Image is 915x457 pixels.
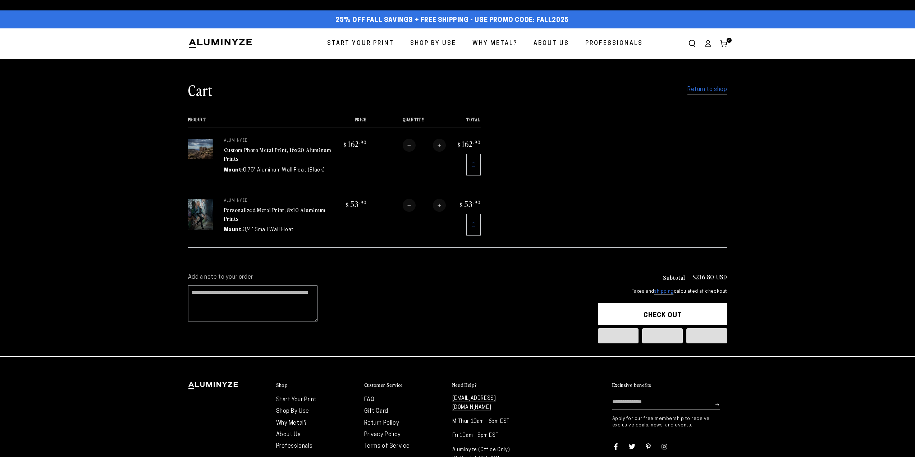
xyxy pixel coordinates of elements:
h2: Customer Service [364,382,403,388]
h2: Exclusive benefits [612,382,651,388]
p: M-Thur 10am - 6pm EST [452,417,533,426]
sup: .90 [473,139,481,145]
a: Remove 16"x20" Rectangle Silver Glossy Aluminyzed Photo [466,154,481,175]
p: Fri 10am - 5pm EST [452,431,533,440]
button: Check out [598,303,727,325]
a: Return Policy [364,420,399,426]
input: Quantity for Custom Photo Metal Print, 16x20 Aluminum Prints [416,139,433,152]
sup: .90 [473,199,481,205]
summary: Need Help? [452,382,533,389]
h2: Shop [276,382,288,388]
a: Remove 8"x10" Rectangle Silver Glossy Aluminyzed Photo [466,214,481,236]
label: Add a note to your order [188,274,584,281]
span: Start Your Print [327,38,394,49]
span: $ [460,201,463,209]
summary: Search our site [684,36,700,51]
p: aluminyze [224,199,332,203]
span: $ [344,141,347,148]
a: Gift Card [364,408,388,414]
dd: 3/4" Small Wall Float [243,226,294,234]
a: Professionals [276,443,313,449]
a: About Us [528,34,575,53]
a: Why Metal? [467,34,523,53]
a: Why Metal? [276,420,307,426]
p: Apply for our free membership to receive exclusive deals, news, and events. [612,416,727,429]
a: Shop By Use [405,34,462,53]
span: $ [458,141,461,148]
a: Privacy Policy [364,432,401,438]
h3: Subtotal [663,274,685,280]
a: Return to shop [687,84,727,95]
span: Professionals [585,38,643,49]
a: Custom Photo Metal Print, 16x20 Aluminum Prints [224,146,331,163]
p: $216.80 USD [692,274,727,280]
a: FAQ [364,397,375,403]
a: Start Your Print [322,34,399,53]
bdi: 162 [457,139,481,149]
a: Start Your Print [276,397,317,403]
dd: 0.75" Aluminum Wall Float (Black) [243,166,325,174]
bdi: 162 [343,139,367,149]
p: aluminyze [224,139,332,143]
a: Personalized Metal Print, 8x10 Aluminum Prints [224,206,326,223]
a: shipping [654,289,673,294]
bdi: 53 [345,199,367,209]
summary: Shop [276,382,357,389]
input: Quantity for Personalized Metal Print, 8x10 Aluminum Prints [416,199,433,212]
img: 16"x20" Rectangle Silver Glossy Aluminyzed Photo [188,139,213,159]
span: $ [346,201,349,209]
dt: Mount: [224,226,243,234]
a: Professionals [580,34,648,53]
th: Price [332,117,367,128]
h2: Need Help? [452,382,477,388]
span: Why Metal? [472,38,517,49]
img: Aluminyze [188,38,253,49]
dt: Mount: [224,166,243,174]
th: Quantity [367,117,446,128]
sup: .90 [359,139,367,145]
summary: Exclusive benefits [612,382,727,389]
th: Product [188,117,332,128]
span: 2 [728,38,730,43]
button: Subscribe [715,394,720,416]
th: Total [446,117,481,128]
a: About Us [276,432,301,438]
img: 8"x10" Rectangle Silver Glossy Aluminyzed Photo [188,199,213,230]
summary: Customer Service [364,382,445,389]
span: About Us [534,38,569,49]
span: Shop By Use [410,38,456,49]
bdi: 53 [459,199,481,209]
h1: Cart [188,81,212,99]
span: 25% off FALL Savings + Free Shipping - Use Promo Code: FALL2025 [335,17,569,24]
small: Taxes and calculated at checkout [598,288,727,295]
a: Terms of Service [364,443,410,449]
a: Shop By Use [276,408,310,414]
a: [EMAIL_ADDRESS][DOMAIN_NAME] [452,396,496,411]
sup: .90 [359,199,367,205]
